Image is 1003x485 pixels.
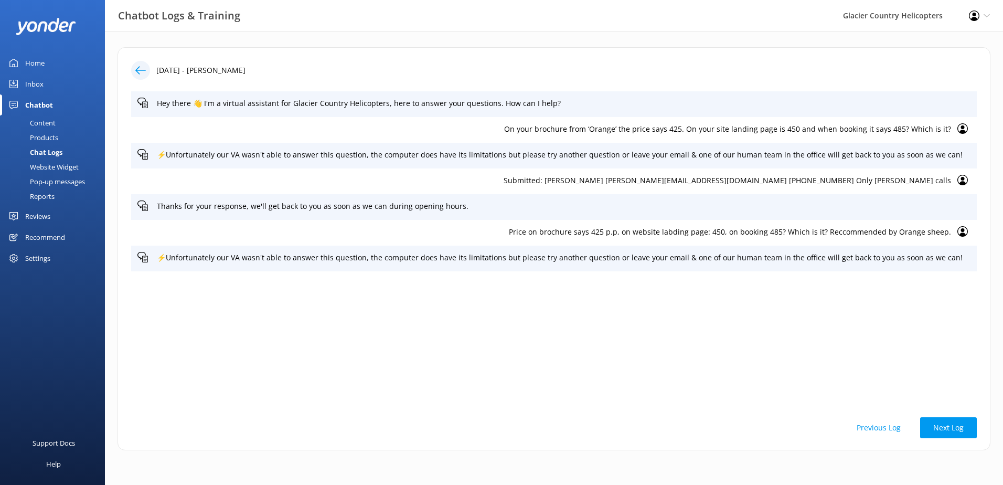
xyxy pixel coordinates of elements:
[25,73,44,94] div: Inbox
[137,123,951,135] p: On your brochure from ‘Orange’ the price says 425. On your site landing page is 450 and when book...
[25,248,50,269] div: Settings
[6,145,62,160] div: Chat Logs
[6,115,56,130] div: Content
[118,7,240,24] h3: Chatbot Logs & Training
[137,226,951,238] p: Price on brochure says 425 p.p, on website labding page: 450, on booking 485? Which is it? Reccom...
[6,130,58,145] div: Products
[157,252,970,263] p: ⚡Unfortunately our VA wasn't able to answer this question, the computer does have its limitations...
[6,189,105,204] a: Reports
[157,98,970,109] p: Hey there 👋 I'm a virtual assistant for Glacier Country Helicopters, here to answer your question...
[33,433,75,454] div: Support Docs
[137,175,951,186] p: Submitted: [PERSON_NAME] [PERSON_NAME][EMAIL_ADDRESS][DOMAIN_NAME] [PHONE_NUMBER] Only [PERSON_NA...
[6,189,55,204] div: Reports
[844,417,914,438] button: Previous Log
[25,94,53,115] div: Chatbot
[6,160,79,174] div: Website Widget
[46,454,61,475] div: Help
[25,227,65,248] div: Recommend
[6,145,105,160] a: Chat Logs
[157,201,970,212] p: Thanks for your response, we'll get back to you as soon as we can during opening hours.
[16,18,76,35] img: yonder-white-logo.png
[6,130,105,145] a: Products
[6,115,105,130] a: Content
[157,149,970,161] p: ⚡Unfortunately our VA wasn't able to answer this question, the computer does have its limitations...
[6,174,105,189] a: Pop-up messages
[6,174,85,189] div: Pop-up messages
[6,160,105,174] a: Website Widget
[25,206,50,227] div: Reviews
[25,52,45,73] div: Home
[920,417,977,438] button: Next Log
[156,65,246,76] p: [DATE] - [PERSON_NAME]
